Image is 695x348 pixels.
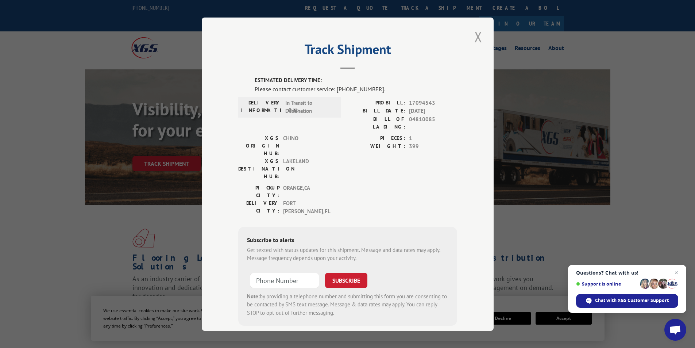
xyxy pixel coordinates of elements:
span: FORT [PERSON_NAME] , FL [283,199,332,215]
div: by providing a telephone number and submitting this form you are consenting to be contacted by SM... [247,292,448,317]
label: XGS ORIGIN HUB: [238,134,279,157]
label: XGS DESTINATION HUB: [238,157,279,180]
span: CHINO [283,134,332,157]
span: Chat with XGS Customer Support [576,294,678,308]
label: DELIVERY CITY: [238,199,279,215]
button: Close modal [472,27,484,47]
span: 04810085 [409,115,457,130]
a: Open chat [664,319,686,341]
strong: Note: [247,292,260,299]
div: Get texted with status updates for this shipment. Message and data rates may apply. Message frequ... [247,246,448,262]
h2: Track Shipment [238,44,457,58]
span: Chat with XGS Customer Support [595,297,669,304]
label: ESTIMATED DELIVERY TIME: [255,76,457,85]
input: Phone Number [250,272,319,288]
span: 1 [409,134,457,142]
label: DELIVERY INFORMATION: [240,99,282,115]
span: Questions? Chat with us! [576,270,678,276]
span: LAKELAND [283,157,332,180]
label: BILL OF LADING: [348,115,405,130]
label: PROBILL: [348,99,405,107]
span: In Transit to Destination [285,99,335,115]
span: Support is online [576,281,637,287]
label: BILL DATE: [348,107,405,115]
label: PICKUP CITY: [238,184,279,199]
span: 17094543 [409,99,457,107]
span: ORANGE , CA [283,184,332,199]
label: PIECES: [348,134,405,142]
div: Subscribe to alerts [247,235,448,246]
label: WEIGHT: [348,142,405,151]
span: [DATE] [409,107,457,115]
div: Please contact customer service: [PHONE_NUMBER]. [255,84,457,93]
button: SUBSCRIBE [325,272,367,288]
span: 399 [409,142,457,151]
